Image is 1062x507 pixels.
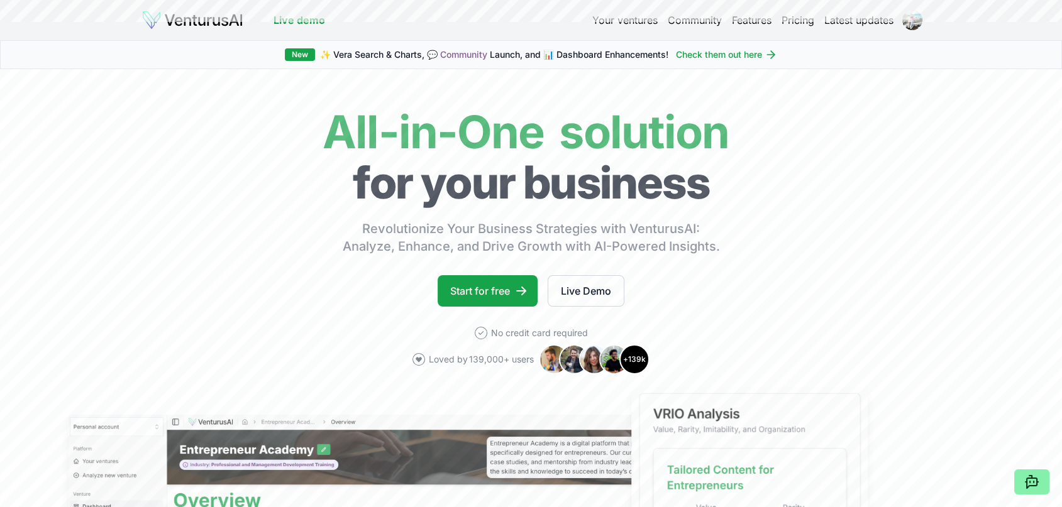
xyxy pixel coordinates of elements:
a: Live Demo [548,275,624,307]
img: Avatar 3 [579,344,609,374]
div: New [285,48,315,61]
img: Avatar 4 [599,344,629,374]
span: ✨ Vera Search & Charts, 💬 Launch, and 📊 Dashboard Enhancements! [320,48,668,61]
a: Start for free [438,275,538,307]
a: Check them out here [676,48,777,61]
img: Avatar 1 [539,344,569,374]
a: Community [440,49,487,60]
img: Avatar 2 [559,344,589,374]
